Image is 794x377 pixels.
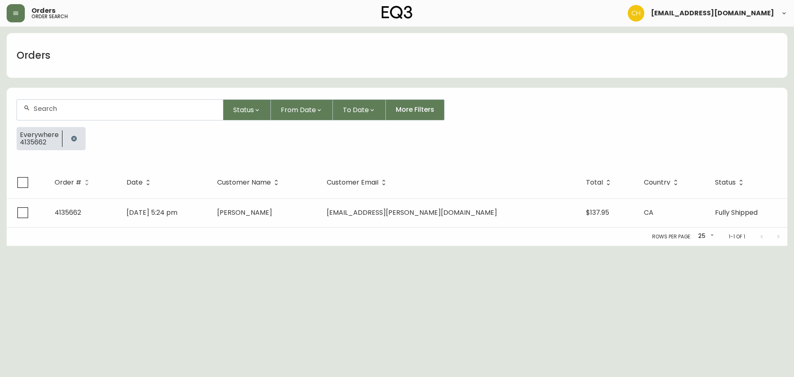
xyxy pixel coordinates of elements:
[586,179,614,186] span: Total
[271,99,333,120] button: From Date
[281,105,316,115] span: From Date
[55,179,92,186] span: Order #
[644,180,670,185] span: Country
[233,105,254,115] span: Status
[217,179,282,186] span: Customer Name
[386,99,445,120] button: More Filters
[55,180,81,185] span: Order #
[715,208,758,217] span: Fully Shipped
[382,6,412,19] img: logo
[628,5,644,22] img: 6288462cea190ebb98a2c2f3c744dd7e
[217,208,272,217] span: [PERSON_NAME]
[20,131,59,139] span: Everywhere
[33,105,216,113] input: Search
[333,99,386,120] button: To Date
[343,105,369,115] span: To Date
[327,179,389,186] span: Customer Email
[217,180,271,185] span: Customer Name
[396,105,434,114] span: More Filters
[715,179,746,186] span: Status
[715,180,736,185] span: Status
[127,180,143,185] span: Date
[729,233,745,240] p: 1-1 of 1
[127,208,177,217] span: [DATE] 5:24 pm
[127,179,153,186] span: Date
[586,208,609,217] span: $137.95
[327,208,497,217] span: [EMAIL_ADDRESS][PERSON_NAME][DOMAIN_NAME]
[644,179,681,186] span: Country
[20,139,59,146] span: 4135662
[652,233,691,240] p: Rows per page:
[17,48,50,62] h1: Orders
[586,180,603,185] span: Total
[31,7,55,14] span: Orders
[695,230,715,243] div: 25
[55,208,81,217] span: 4135662
[651,10,774,17] span: [EMAIL_ADDRESS][DOMAIN_NAME]
[327,180,378,185] span: Customer Email
[31,14,68,19] h5: order search
[644,208,653,217] span: CA
[223,99,271,120] button: Status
